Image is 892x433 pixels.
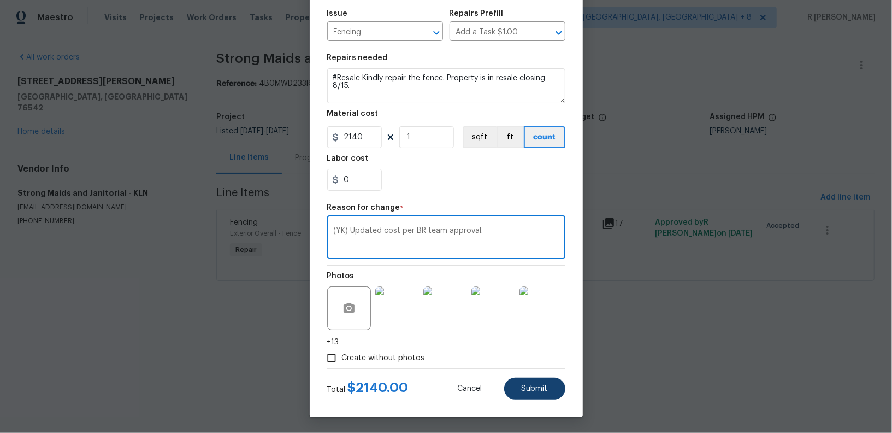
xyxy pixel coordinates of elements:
h5: Labor cost [327,155,369,162]
button: Submit [504,378,565,400]
span: Submit [522,385,548,393]
div: Total [327,382,409,395]
span: +13 [327,337,339,348]
textarea: (YK) Updated cost per BR team approval. [334,227,559,250]
button: Open [429,25,444,40]
button: Open [551,25,566,40]
span: $ 2140.00 [348,381,409,394]
button: sqft [463,126,497,148]
span: Cancel [458,385,482,393]
button: count [524,126,565,148]
h5: Issue [327,10,348,17]
span: Create without photos [342,353,425,364]
h5: Repairs needed [327,54,388,62]
h5: Photos [327,272,355,280]
h5: Repairs Prefill [450,10,504,17]
h5: Reason for change [327,204,400,212]
button: ft [497,126,524,148]
h5: Material cost [327,110,379,118]
button: Cancel [440,378,500,400]
textarea: #Resale Kindly repair the fence. Property is in resale closing 8/15. [327,68,565,103]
